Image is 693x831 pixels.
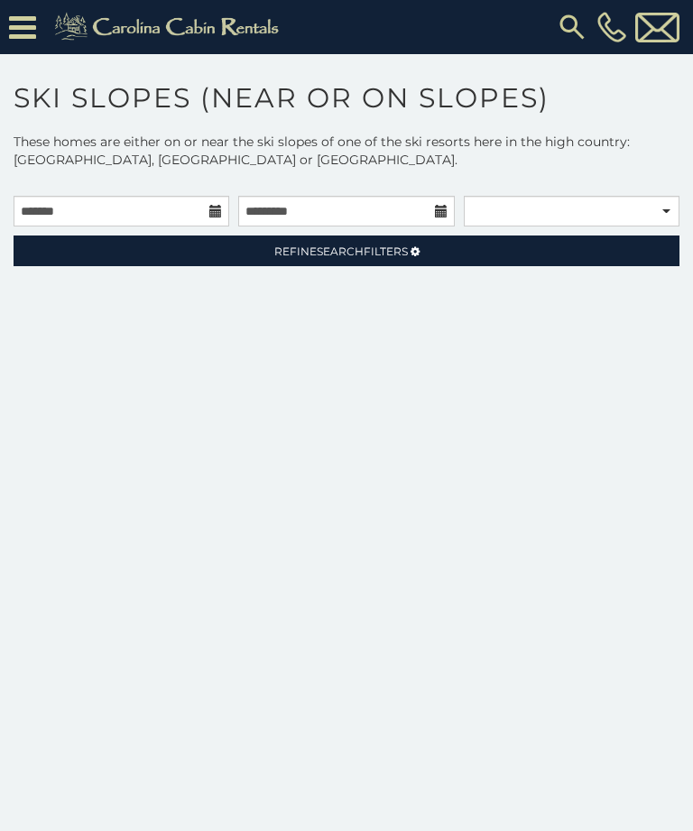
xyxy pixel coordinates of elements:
[274,245,408,258] span: Refine Filters
[317,245,364,258] span: Search
[556,11,588,43] img: search-regular.svg
[45,9,294,45] img: Khaki-logo.png
[14,235,679,266] a: RefineSearchFilters
[593,12,631,42] a: [PHONE_NUMBER]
